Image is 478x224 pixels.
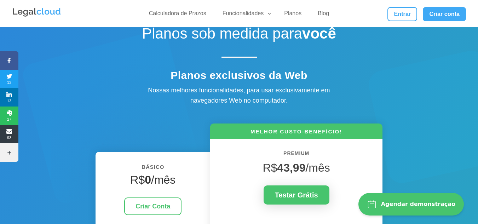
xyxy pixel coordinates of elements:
[12,13,62,19] a: Logo da Legalcloud
[115,69,363,85] h4: Planos exclusivos da Web
[263,161,330,174] span: R$ /mês
[280,10,306,20] a: Planos
[106,162,200,175] h6: BÁSICO
[145,10,211,20] a: Calculadora de Prazos
[313,10,333,20] a: Blog
[124,197,182,216] a: Criar Conta
[12,7,62,18] img: Legalcloud Logo
[277,161,305,174] strong: 43,99
[423,7,466,21] a: Criar conta
[106,173,200,190] h4: R$ /mês
[145,173,151,186] strong: 0
[264,185,329,205] a: Testar Grátis
[210,128,382,139] h6: MELHOR CUSTO-BENEFÍCIO!
[387,7,417,21] a: Entrar
[218,10,272,20] a: Funcionalidades
[221,149,372,161] h6: PREMIUM
[133,85,345,106] div: Nossas melhores funcionalidades, para usar exclusivamente em navegadores Web no computador.
[302,25,336,42] strong: você
[115,25,363,46] h1: Planos sob medida para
